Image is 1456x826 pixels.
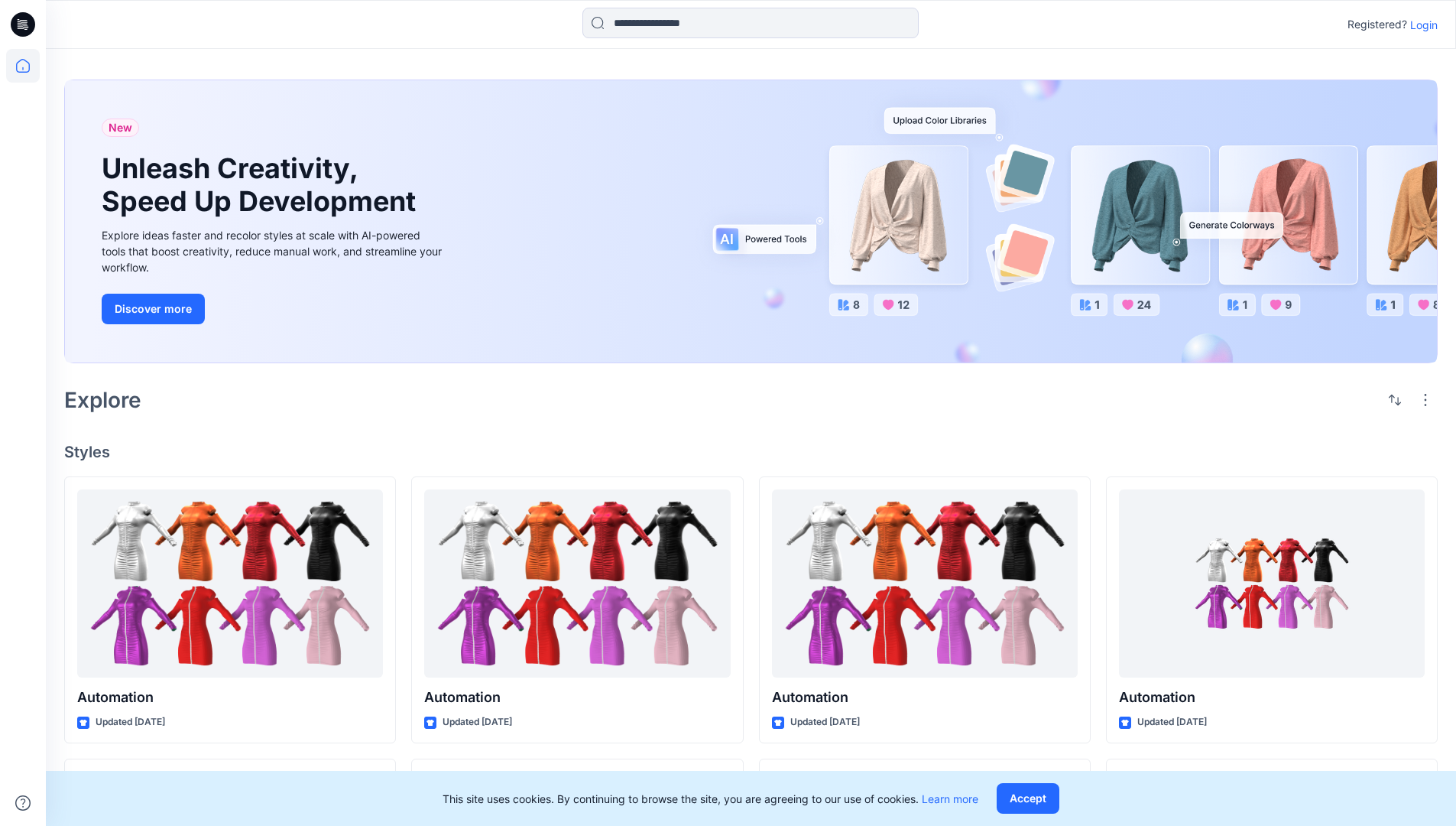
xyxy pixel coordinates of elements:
[1137,714,1207,730] p: Updated [DATE]
[443,714,512,730] p: Updated [DATE]
[77,687,383,708] p: Automation
[102,294,205,324] button: Discover more
[772,489,1078,678] a: Automation
[64,388,141,412] h2: Explore
[772,687,1078,708] p: Automation
[109,119,132,137] span: New
[443,791,978,807] p: This site uses cookies. By continuing to browse the site, you are agreeing to our use of cookies.
[922,792,978,805] a: Learn more
[77,489,383,678] a: Automation
[102,152,423,218] h1: Unleash Creativity, Speed Up Development
[997,783,1059,814] button: Accept
[102,227,446,275] div: Explore ideas faster and recolor styles at scale with AI-powered tools that boost creativity, red...
[64,443,1438,461] h4: Styles
[96,714,165,730] p: Updated [DATE]
[790,714,860,730] p: Updated [DATE]
[102,294,446,324] a: Discover more
[424,687,730,708] p: Automation
[1119,489,1425,678] a: Automation
[1410,17,1438,33] p: Login
[1119,687,1425,708] p: Automation
[1347,15,1407,34] p: Registered?
[424,489,730,678] a: Automation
